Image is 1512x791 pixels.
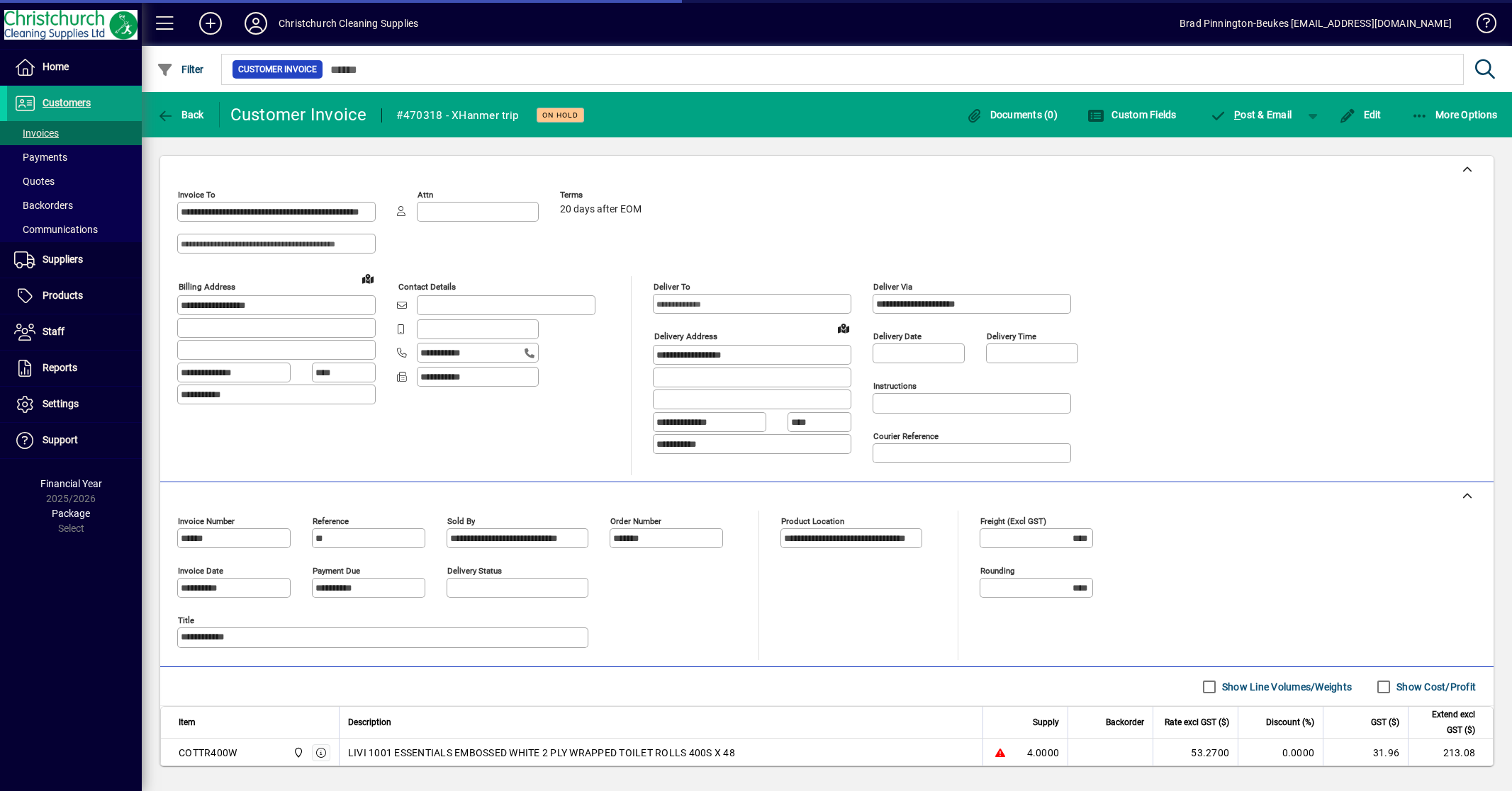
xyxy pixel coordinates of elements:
button: Custom Fields [1084,102,1180,127]
span: P [1234,109,1241,120]
a: Quotes [7,169,142,193]
span: Home [43,61,69,72]
span: LIVI 1001 ESSENTIALS EMBOSSED WHITE 2 PLY WRAPPED TOILET ROLLS 400S X 48 [348,746,735,760]
div: #470318 - XHanmer trip [396,104,520,127]
span: 4.0000 [1027,746,1060,760]
mat-label: Attn [418,190,433,200]
span: Financial Year [40,478,102,489]
mat-label: Deliver via [873,282,912,292]
span: Payments [14,152,67,163]
a: Payments [7,145,142,169]
span: Communications [14,224,98,235]
span: Products [43,290,83,301]
a: Products [7,278,142,314]
span: Invoices [14,127,59,139]
a: Suppliers [7,242,142,278]
td: 31.96 [1323,739,1408,767]
button: Post & Email [1203,102,1299,127]
button: Add [188,11,233,36]
label: Show Line Volumes/Weights [1219,680,1352,694]
div: 53.2700 [1162,746,1229,760]
button: Documents (0) [962,102,1061,127]
button: Back [153,102,208,127]
a: Staff [7,314,142,350]
span: Backorder [1106,715,1144,730]
span: 20 days after EOM [560,204,642,215]
div: Customer Invoice [230,103,367,126]
mat-label: Invoice number [178,516,235,526]
a: Knowledge Base [1466,3,1494,49]
span: Rate excl GST ($) [1165,715,1229,730]
button: More Options [1408,102,1501,127]
mat-label: Deliver To [654,282,690,292]
span: Description [348,715,391,730]
span: Reports [43,362,77,373]
mat-label: Sold by [447,516,475,526]
a: Communications [7,217,142,241]
mat-label: Delivery date [873,331,922,341]
span: Settings [43,398,79,409]
label: Show Cost/Profit [1394,680,1476,694]
mat-label: Title [178,615,194,625]
span: Item [179,715,196,730]
mat-label: Freight (excl GST) [980,516,1046,526]
span: Package [52,508,90,519]
mat-label: Rounding [980,566,1014,576]
a: Backorders [7,193,142,217]
mat-label: Reference [313,516,349,526]
td: 0.0000 [1238,739,1323,767]
a: Settings [7,387,142,422]
span: Documents (0) [965,109,1058,120]
a: Home [7,50,142,85]
mat-label: Invoice To [178,190,215,200]
span: Quotes [14,176,55,187]
a: Reports [7,351,142,386]
mat-label: Product location [781,516,844,526]
span: Filter [157,64,204,75]
a: View on map [832,317,855,339]
a: Invoices [7,121,142,145]
span: More Options [1411,109,1498,120]
span: Custom Fields [1087,109,1177,120]
span: Supply [1033,715,1059,730]
span: Customer Invoice [238,62,317,76]
mat-label: Invoice date [178,566,223,576]
span: Discount (%) [1266,715,1314,730]
a: Support [7,423,142,458]
mat-label: Instructions [873,381,917,391]
button: Edit [1335,102,1385,127]
span: Suppliers [43,254,83,265]
div: Christchurch Cleaning Supplies [279,12,418,35]
span: Customers [43,97,91,108]
span: Extend excl GST ($) [1417,707,1475,738]
div: COTTR400W [179,746,237,760]
a: View on map [357,267,379,290]
button: Filter [153,57,208,82]
span: Terms [560,190,645,200]
mat-label: Courier Reference [873,431,939,441]
span: Support [43,434,78,445]
td: 213.08 [1408,739,1493,767]
span: Christchurch Cleaning Supplies Ltd [289,745,306,761]
span: Staff [43,326,65,337]
span: On hold [542,110,578,120]
span: Edit [1339,109,1382,120]
mat-label: Order number [610,516,661,526]
span: GST ($) [1371,715,1399,730]
span: Backorders [14,200,73,211]
span: Back [157,109,204,120]
mat-label: Payment due [313,566,360,576]
button: Profile [233,11,279,36]
app-page-header-button: Back [142,102,220,127]
div: Brad Pinnington-Beukes [EMAIL_ADDRESS][DOMAIN_NAME] [1180,12,1452,35]
span: ost & Email [1210,109,1292,120]
mat-label: Delivery status [447,566,502,576]
mat-label: Delivery time [987,331,1036,341]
